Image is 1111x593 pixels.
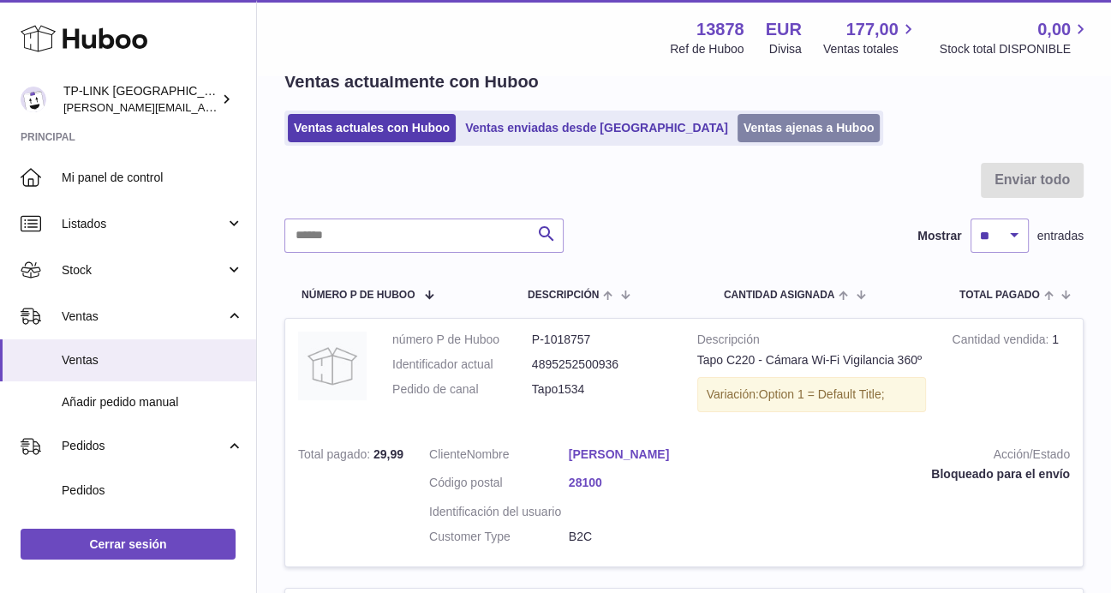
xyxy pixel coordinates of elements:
a: 177,00 Ventas totales [823,18,918,57]
span: Stock total DISPONIBLE [940,41,1090,57]
span: Añadir pedido manual [62,394,243,410]
span: Stock [62,262,225,279]
strong: EUR [766,18,802,41]
td: 1 [939,319,1083,434]
strong: Descripción [697,332,927,352]
span: Descripción [528,290,599,301]
span: Ventas [62,352,243,368]
a: Ventas actuales con Huboo [288,114,456,142]
dt: Customer Type [429,529,569,545]
div: Divisa [769,41,802,57]
div: Ref de Huboo [670,41,744,57]
dt: Código postal [429,475,569,495]
div: Bloqueado para el envío [734,466,1070,482]
span: Cantidad ASIGNADA [724,290,835,301]
span: Total pagado [959,290,1040,301]
span: Ventas totales [823,41,918,57]
span: [PERSON_NAME][EMAIL_ADDRESS][DOMAIN_NAME] [63,100,343,114]
label: Mostrar [917,228,961,244]
span: Ventas [62,308,225,325]
dt: Pedido de canal [392,381,532,398]
img: celia.yan@tp-link.com [21,87,46,112]
strong: Acción/Estado [734,446,1070,467]
dd: Tapo1534 [532,381,672,398]
div: TP-LINK [GEOGRAPHIC_DATA], SOCIEDAD LIMITADA [63,83,218,116]
dt: Identificación del usuario [429,504,569,520]
span: Option 1 = Default Title; [759,387,885,401]
strong: 13878 [696,18,744,41]
span: número P de Huboo [302,290,415,301]
a: Ventas ajenas a Huboo [738,114,881,142]
a: Ventas enviadas desde [GEOGRAPHIC_DATA] [459,114,734,142]
span: Añadir pedido manual [62,524,243,541]
a: 28100 [569,475,708,491]
dd: P-1018757 [532,332,672,348]
div: Variación: [697,377,927,412]
a: [PERSON_NAME] [569,446,708,463]
dd: B2C [569,529,708,545]
div: Tapo C220 - Cámara Wi-Fi Vigilancia 360º [697,352,927,368]
span: Pedidos [62,438,225,454]
img: no-photo.jpg [298,332,367,400]
span: 177,00 [846,18,899,41]
strong: Total pagado [298,447,373,465]
dt: número P de Huboo [392,332,532,348]
span: Cliente [429,447,467,461]
dd: 4895252500936 [532,356,672,373]
strong: Cantidad vendida [952,332,1052,350]
h2: Ventas actualmente con Huboo [284,70,539,93]
dt: Identificador actual [392,356,532,373]
dt: Nombre [429,446,569,467]
span: Listados [62,216,225,232]
span: 0,00 [1037,18,1071,41]
span: Mi panel de control [62,170,243,186]
span: entradas [1037,228,1084,244]
a: 0,00 Stock total DISPONIBLE [940,18,1090,57]
span: 29,99 [373,447,403,461]
span: Pedidos [62,482,243,499]
a: Cerrar sesión [21,529,236,560]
